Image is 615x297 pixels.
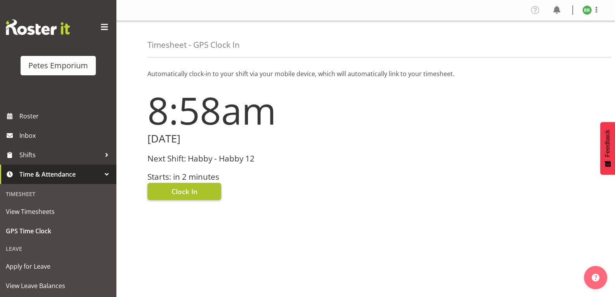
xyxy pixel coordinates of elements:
h2: [DATE] [147,133,361,145]
span: Inbox [19,130,113,141]
img: beena-bist9974.jpg [582,5,592,15]
span: Shifts [19,149,101,161]
a: Apply for Leave [2,257,114,276]
h3: Next Shift: Habby - Habby 12 [147,154,361,163]
span: Apply for Leave [6,261,111,272]
img: help-xxl-2.png [592,274,599,281]
h1: 8:58am [147,89,361,131]
span: Time & Attendance [19,168,101,180]
div: Timesheet [2,186,114,202]
span: Feedback [604,130,611,157]
span: View Leave Balances [6,280,111,292]
div: Petes Emporium [28,60,88,71]
span: View Timesheets [6,206,111,217]
p: Automatically clock-in to your shift via your mobile device, which will automatically link to you... [147,69,584,78]
img: Rosterit website logo [6,19,70,35]
div: Leave [2,241,114,257]
h4: Timesheet - GPS Clock In [147,40,240,49]
span: GPS Time Clock [6,225,111,237]
button: Clock In [147,183,221,200]
a: View Timesheets [2,202,114,221]
span: Clock In [172,186,197,196]
a: View Leave Balances [2,276,114,295]
a: GPS Time Clock [2,221,114,241]
span: Roster [19,110,113,122]
button: Feedback - Show survey [600,122,615,175]
h3: Starts: in 2 minutes [147,172,361,181]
